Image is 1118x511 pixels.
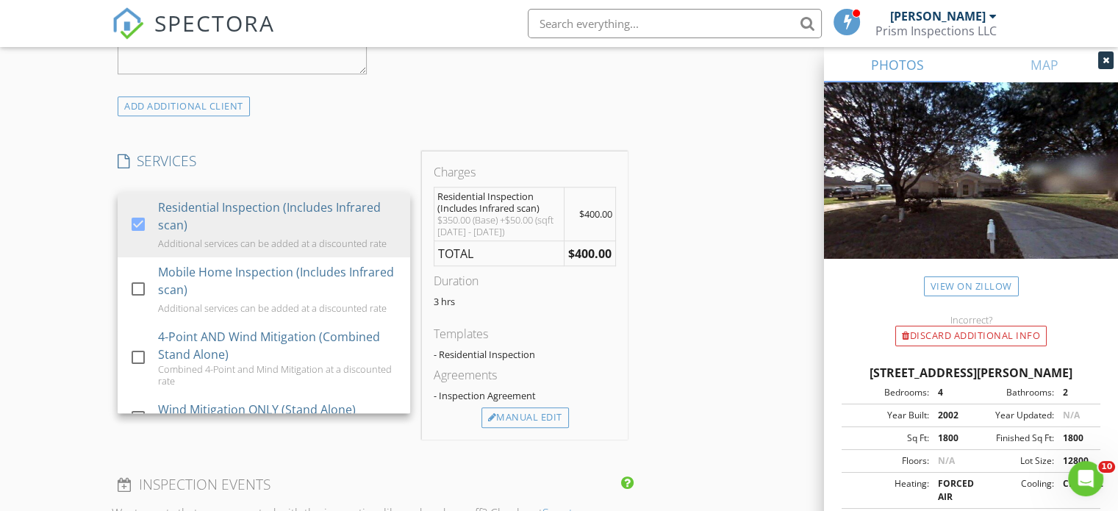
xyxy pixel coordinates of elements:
[929,409,971,422] div: 2002
[971,47,1118,82] a: MAP
[158,302,387,314] div: Additional services can be added at a discounted rate
[158,263,399,299] div: Mobile Home Inspection (Includes Infrared scan)
[481,407,569,428] div: Manual Edit
[528,9,822,38] input: Search everything...
[1054,454,1096,468] div: 12800
[112,20,275,51] a: SPECTORA
[1063,409,1080,421] span: N/A
[824,82,1118,294] img: streetview
[434,349,616,360] div: - Residential Inspection
[842,364,1100,382] div: [STREET_ADDRESS][PERSON_NAME]
[434,366,616,384] div: Agreements
[434,240,565,266] td: TOTAL
[434,296,616,307] p: 3 hrs
[846,432,929,445] div: Sq Ft:
[1054,477,1096,504] div: CENTRAL
[895,326,1047,346] div: Discard Additional info
[971,409,1054,422] div: Year Updated:
[158,363,399,387] div: Combined 4-Point and Mind Mitigation at a discounted rate
[434,163,616,181] div: Charges
[824,47,971,82] a: PHOTOS
[579,207,612,221] span: $400.00
[118,475,628,494] h4: INSPECTION EVENTS
[568,246,612,262] strong: $400.00
[437,190,561,214] div: Residential Inspection (Includes Infrared scan)
[971,432,1054,445] div: Finished Sq Ft:
[1054,432,1096,445] div: 1800
[158,237,387,249] div: Additional services can be added at a discounted rate
[846,386,929,399] div: Bedrooms:
[1068,461,1103,496] iframe: Intercom live chat
[1098,461,1115,473] span: 10
[846,409,929,422] div: Year Built:
[875,24,997,38] div: Prism Inspections LLC
[890,9,986,24] div: [PERSON_NAME]
[158,199,399,234] div: Residential Inspection (Includes Infrared scan)
[938,454,955,467] span: N/A
[924,276,1019,296] a: View on Zillow
[929,386,971,399] div: 4
[971,477,1054,504] div: Cooling:
[971,386,1054,399] div: Bathrooms:
[971,454,1054,468] div: Lot Size:
[434,390,616,401] div: - Inspection Agreement
[929,432,971,445] div: 1800
[1054,386,1096,399] div: 2
[846,454,929,468] div: Floors:
[112,7,144,40] img: The Best Home Inspection Software - Spectora
[158,401,356,418] div: Wind Mitigation ONLY (Stand Alone)
[118,96,250,116] div: ADD ADDITIONAL client
[154,7,275,38] span: SPECTORA
[434,272,616,290] div: Duration
[434,325,616,343] div: Templates
[824,314,1118,326] div: Incorrect?
[437,214,561,237] div: $350.00 (Base) +$50.00 (sqft [DATE] - [DATE])
[846,477,929,504] div: Heating:
[118,151,410,171] h4: SERVICES
[158,328,399,363] div: 4-Point AND Wind Mitigation (Combined Stand Alone)
[929,477,971,504] div: FORCED AIR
